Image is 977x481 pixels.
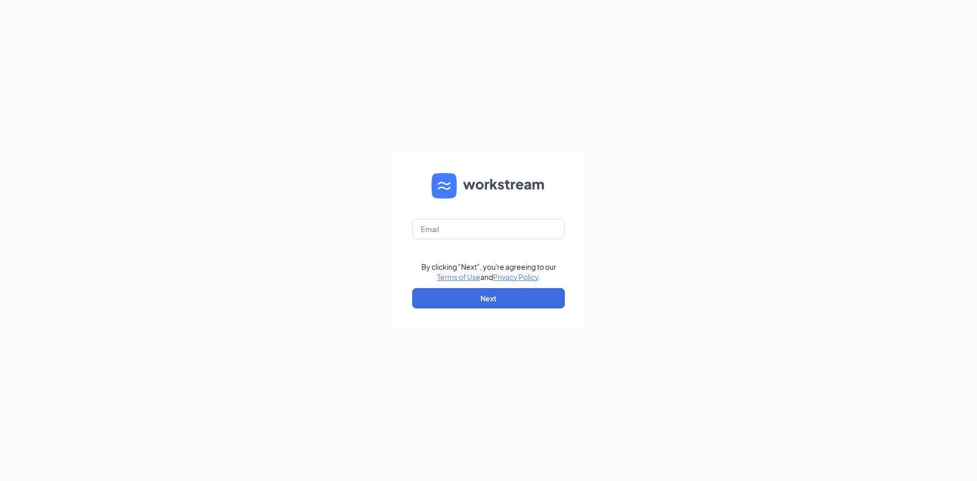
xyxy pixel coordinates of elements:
div: By clicking "Next", you're agreeing to our and . [421,262,556,282]
a: Terms of Use [437,272,480,281]
a: Privacy Policy [493,272,538,281]
button: Next [412,288,565,308]
img: WS logo and Workstream text [432,173,545,199]
input: Email [412,219,565,239]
